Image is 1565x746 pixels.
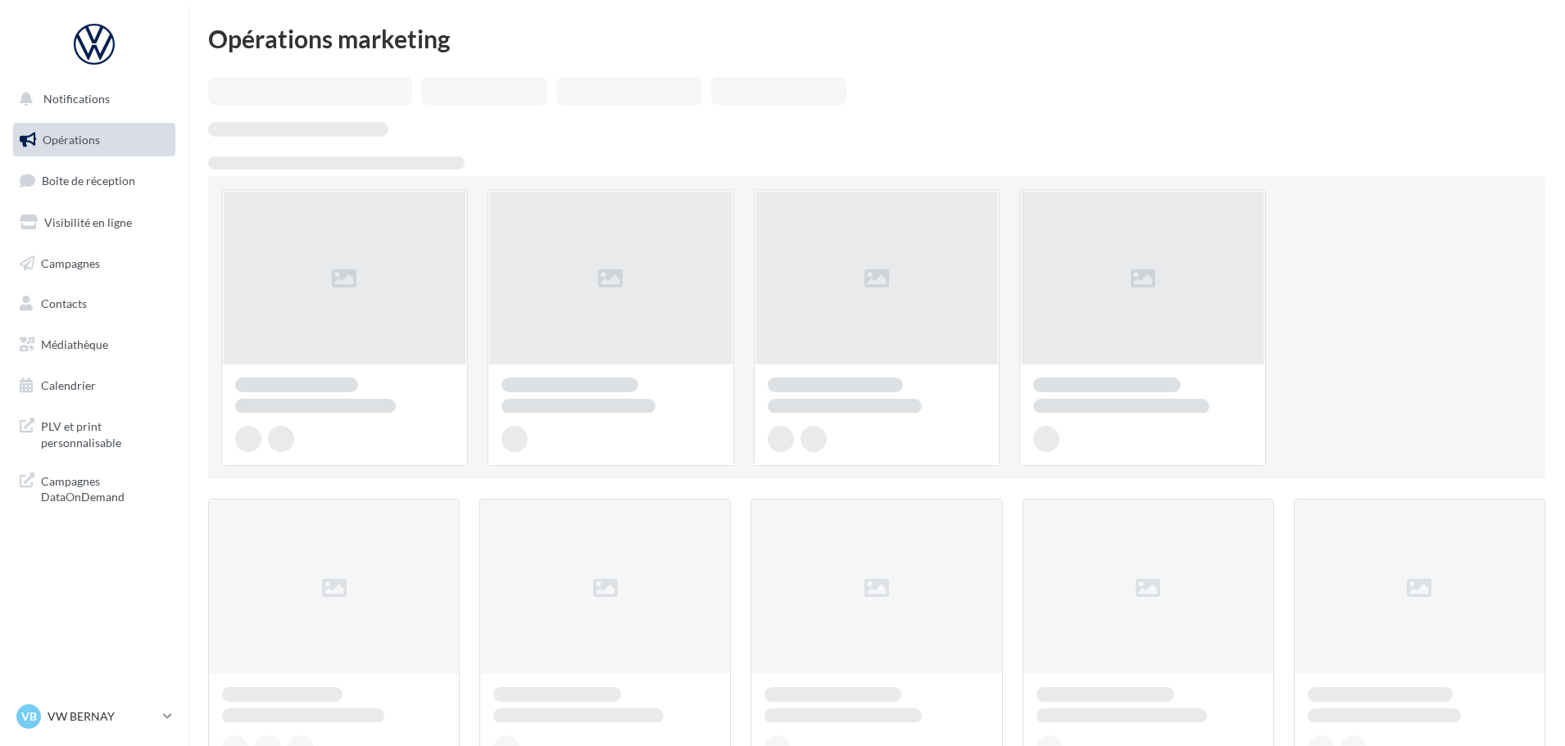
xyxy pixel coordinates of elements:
[41,415,169,450] span: PLV et print personnalisable
[10,409,179,457] a: PLV et print personnalisable
[43,133,100,147] span: Opérations
[10,368,179,403] a: Calendrier
[44,215,132,229] span: Visibilité en ligne
[21,708,37,725] span: VB
[10,328,179,362] a: Médiathèque
[10,463,179,512] a: Campagnes DataOnDemand
[10,163,179,198] a: Boîte de réception
[10,82,172,116] button: Notifications
[41,378,96,392] span: Calendrier
[10,246,179,281] a: Campagnes
[48,708,156,725] p: VW BERNAY
[13,701,175,732] a: VB VW BERNAY
[41,255,100,269] span: Campagnes
[43,92,110,106] span: Notifications
[10,206,179,240] a: Visibilité en ligne
[41,470,169,505] span: Campagnes DataOnDemand
[10,123,179,157] a: Opérations
[42,174,135,188] span: Boîte de réception
[41,337,108,351] span: Médiathèque
[41,296,87,310] span: Contacts
[208,26,1545,51] div: Opérations marketing
[10,287,179,321] a: Contacts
